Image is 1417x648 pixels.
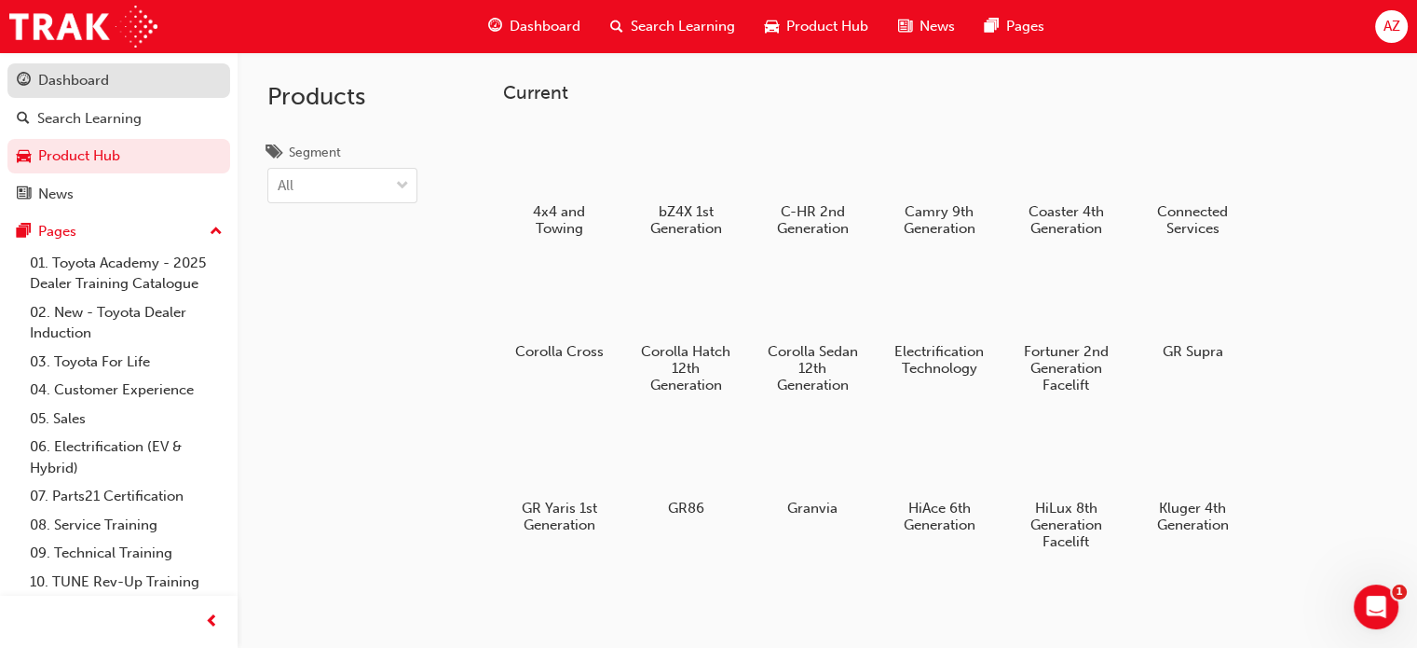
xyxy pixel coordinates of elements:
[289,144,341,162] div: Segment
[503,118,615,243] a: 4x4 and Towing
[630,118,742,243] a: bZ4X 1st Generation
[883,415,995,540] a: HiAce 6th Generation
[22,511,230,540] a: 08. Service Training
[503,82,1387,103] h3: Current
[898,15,912,38] span: news-icon
[630,415,742,523] a: GR86
[7,214,230,249] button: Pages
[764,500,862,517] h5: Granvia
[637,343,735,393] h5: Corolla Hatch 12th Generation
[38,184,74,205] div: News
[1137,415,1248,540] a: Kluger 4th Generation
[756,258,868,400] a: Corolla Sedan 12th Generation
[765,15,779,38] span: car-icon
[22,405,230,434] a: 05. Sales
[637,500,735,517] h5: GR86
[267,82,417,112] h2: Products
[1354,585,1398,629] iframe: Intercom live chat
[883,118,995,243] a: Camry 9th Generation
[786,16,868,37] span: Product Hub
[883,7,970,46] a: news-iconNews
[22,376,230,405] a: 04. Customer Experience
[7,102,230,136] a: Search Learning
[764,343,862,393] h5: Corolla Sedan 12th Generation
[7,177,230,212] a: News
[17,148,31,165] span: car-icon
[756,118,868,243] a: C-HR 2nd Generation
[488,15,502,38] span: guage-icon
[1144,203,1242,237] h5: Connected Services
[22,298,230,348] a: 02. New - Toyota Dealer Induction
[38,70,109,91] div: Dashboard
[920,16,955,37] span: News
[511,343,608,360] h5: Corolla Cross
[210,220,223,244] span: up-icon
[1010,258,1122,400] a: Fortuner 2nd Generation Facelift
[595,7,750,46] a: search-iconSearch Learning
[891,343,988,377] h5: Electrification Technology
[1144,500,1242,533] h5: Kluger 4th Generation
[1137,258,1248,366] a: GR Supra
[37,108,142,130] div: Search Learning
[985,15,999,38] span: pages-icon
[17,73,31,90] span: guage-icon
[1010,415,1122,557] a: HiLux 8th Generation Facelift
[9,6,157,48] img: Trak
[630,258,742,400] a: Corolla Hatch 12th Generation
[503,258,615,366] a: Corolla Cross
[1017,343,1115,393] h5: Fortuner 2nd Generation Facelift
[17,224,31,241] span: pages-icon
[473,7,595,46] a: guage-iconDashboard
[1144,343,1242,360] h5: GR Supra
[205,611,219,634] span: prev-icon
[1006,16,1044,37] span: Pages
[22,482,230,511] a: 07. Parts21 Certification
[22,539,230,568] a: 09. Technical Training
[7,63,230,98] a: Dashboard
[1383,16,1399,37] span: AZ
[38,221,76,242] div: Pages
[1017,203,1115,237] h5: Coaster 4th Generation
[510,16,580,37] span: Dashboard
[17,111,30,128] span: search-icon
[891,500,988,533] h5: HiAce 6th Generation
[970,7,1059,46] a: pages-iconPages
[610,15,623,38] span: search-icon
[278,175,293,197] div: All
[511,203,608,237] h5: 4x4 and Towing
[267,145,281,162] span: tags-icon
[764,203,862,237] h5: C-HR 2nd Generation
[503,415,615,540] a: GR Yaris 1st Generation
[511,500,608,533] h5: GR Yaris 1st Generation
[631,16,735,37] span: Search Learning
[7,139,230,173] a: Product Hub
[1137,118,1248,243] a: Connected Services
[1375,10,1408,43] button: AZ
[1017,500,1115,550] h5: HiLux 8th Generation Facelift
[1392,585,1407,600] span: 1
[22,348,230,377] a: 03. Toyota For Life
[396,174,409,199] span: down-icon
[17,186,31,203] span: news-icon
[7,60,230,214] button: DashboardSearch LearningProduct HubNews
[756,415,868,523] a: Granvia
[1010,118,1122,243] a: Coaster 4th Generation
[22,568,230,597] a: 10. TUNE Rev-Up Training
[637,203,735,237] h5: bZ4X 1st Generation
[22,433,230,482] a: 06. Electrification (EV & Hybrid)
[883,258,995,383] a: Electrification Technology
[891,203,988,237] h5: Camry 9th Generation
[22,249,230,298] a: 01. Toyota Academy - 2025 Dealer Training Catalogue
[750,7,883,46] a: car-iconProduct Hub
